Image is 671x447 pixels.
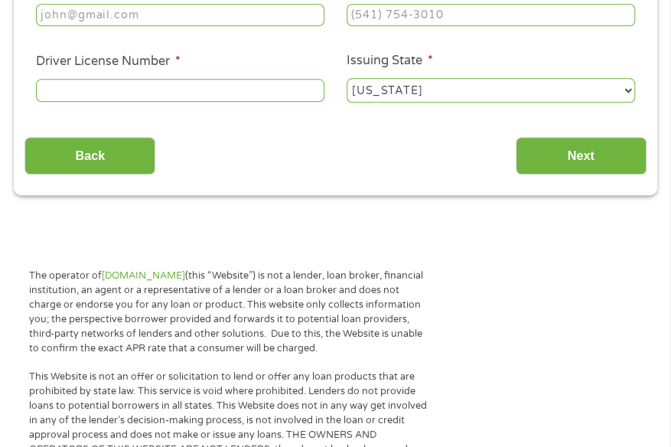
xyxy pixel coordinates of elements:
[29,269,428,355] p: The operator of (this “Website”) is not a lender, loan broker, financial institution, an agent or...
[347,53,433,69] label: Issuing State
[24,137,155,175] input: Back
[102,269,185,282] a: [DOMAIN_NAME]
[347,4,635,27] input: (541) 754-3010
[36,4,324,27] input: john@gmail.com
[516,137,647,175] input: Next
[36,54,181,70] label: Driver License Number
